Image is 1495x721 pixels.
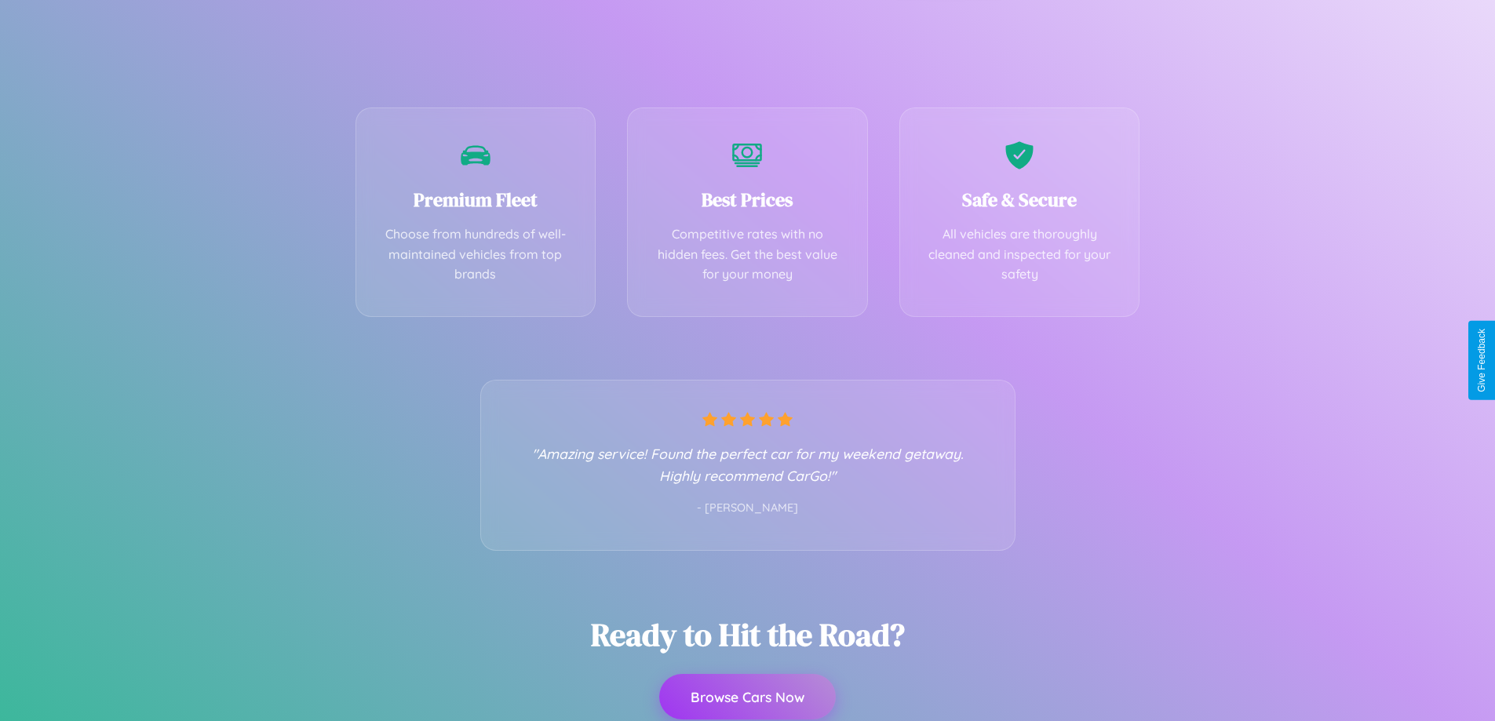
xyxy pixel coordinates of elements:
p: Competitive rates with no hidden fees. Get the best value for your money [651,224,844,285]
p: All vehicles are thoroughly cleaned and inspected for your safety [924,224,1116,285]
div: Give Feedback [1476,329,1487,392]
button: Browse Cars Now [659,674,836,719]
h3: Safe & Secure [924,187,1116,213]
h2: Ready to Hit the Road? [591,614,905,656]
p: "Amazing service! Found the perfect car for my weekend getaway. Highly recommend CarGo!" [512,442,983,486]
p: - [PERSON_NAME] [512,498,983,519]
h3: Best Prices [651,187,844,213]
h3: Premium Fleet [380,187,572,213]
p: Choose from hundreds of well-maintained vehicles from top brands [380,224,572,285]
